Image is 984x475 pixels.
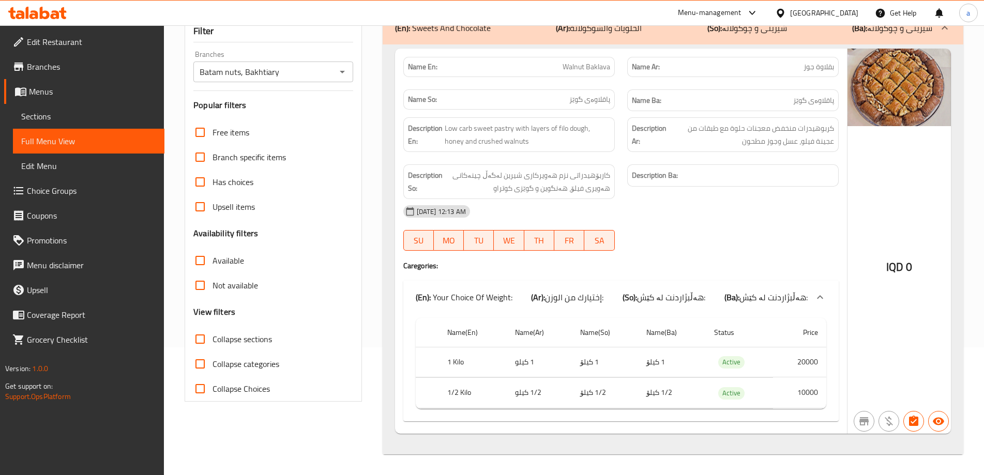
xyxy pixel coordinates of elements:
[335,65,350,79] button: Open
[572,378,639,408] td: 1/2 کیلۆ
[638,378,705,408] td: 1/2 کیلۆ
[439,347,506,377] th: 1 Kilo
[383,11,963,44] div: (En): Sweets And Chocolate(Ar):الحلويات والشوكولاتة(So):شیرینی و چوکولاتە(Ba):شیرینی و چوکولاتە
[395,22,491,34] p: Sweets And Chocolate
[213,151,286,163] span: Branch specific items
[569,94,610,105] span: پاقلاوەی گوێز
[5,390,71,403] a: Support.OpsPlatform
[718,356,745,368] span: Active
[852,20,867,36] b: (Ba):
[213,279,258,292] span: Not available
[928,411,949,432] button: Available
[545,289,603,305] span: إختيارك من الوزن:
[27,209,156,222] span: Coupons
[4,302,164,327] a: Coverage Report
[13,129,164,154] a: Full Menu View
[554,230,584,251] button: FR
[507,347,572,377] td: 1 كيلو
[572,318,639,347] th: Name(So)
[395,20,410,36] b: (En):
[27,234,156,247] span: Promotions
[213,333,272,345] span: Collapse sections
[416,289,431,305] b: (En):
[403,281,839,314] div: (En): Your Choice Of Weight:(Ar):إختيارك من الوزن:(So):هەڵبژاردنت لە کێش:(Ba):هەڵبژاردنت لە کێش:
[213,126,249,139] span: Free items
[556,22,642,34] p: الحلويات والشوكولاتة
[21,135,156,147] span: Full Menu View
[408,122,443,147] strong: Description En:
[632,169,678,182] strong: Description Ba:
[32,362,48,375] span: 1.0.0
[13,104,164,129] a: Sections
[494,230,524,251] button: WE
[413,207,470,217] span: [DATE] 12:13 AM
[773,318,826,347] th: Price
[27,309,156,321] span: Coverage Report
[718,387,745,399] span: Active
[439,318,506,347] th: Name(En)
[707,20,722,36] b: (So):
[27,185,156,197] span: Choice Groups
[4,54,164,79] a: Branches
[623,289,637,305] b: (So):
[879,411,899,432] button: Purchased item
[847,49,951,126] img: mmw_638909634899923975
[403,230,434,251] button: SU
[13,154,164,178] a: Edit Menu
[434,230,464,251] button: MO
[793,94,834,107] span: پاقلاوەی گوێز
[4,253,164,278] a: Menu disclaimer
[637,289,705,305] span: هەڵبژاردنت لە کێش:
[213,358,279,370] span: Collapse categories
[4,79,164,104] a: Menus
[886,257,903,277] span: IQD
[408,169,443,194] strong: Description So:
[383,44,963,454] div: (En): Sweets And Chocolate(Ar):الحلويات والشوكولاتة(So):شیرینی و چوکولاتە(Ba):شیرینی و چوکولاتە
[563,62,610,72] span: Walnut Baklava
[572,347,639,377] td: 1 کیلۆ
[4,228,164,253] a: Promotions
[4,29,164,54] a: Edit Restaurant
[638,318,705,347] th: Name(Ba)
[445,122,610,147] span: Low carb sweet pastry with layers of filo dough, honey and crushed walnuts
[21,160,156,172] span: Edit Menu
[4,327,164,352] a: Grocery Checklist
[5,362,31,375] span: Version:
[416,318,826,409] table: choices table
[27,259,156,271] span: Menu disclaimer
[507,318,572,347] th: Name(Ar)
[678,7,741,19] div: Menu-management
[632,62,660,72] strong: Name Ar:
[852,22,932,34] p: شیرینی و چوکولاتە
[739,289,808,305] span: هەڵبژاردنت لە کێش:
[531,289,545,305] b: (Ar):
[193,227,258,239] h3: Availability filters
[213,254,244,267] span: Available
[29,85,156,98] span: Menus
[558,233,580,248] span: FR
[438,233,460,248] span: MO
[4,178,164,203] a: Choice Groups
[439,378,506,408] th: 1/2 Kilo
[584,230,614,251] button: SA
[556,20,570,36] b: (Ar):
[408,233,430,248] span: SU
[903,411,924,432] button: Has choices
[5,379,53,393] span: Get support on:
[27,60,156,73] span: Branches
[445,169,610,194] span: کاربۆهیدراتی نزم هەویرکاری شیرین لەگەڵ چینەکانی هەویری فیلۆ، هەنگوین و گوێزی کوتراو
[464,230,494,251] button: TU
[193,20,353,42] div: Filter
[193,306,235,318] h3: View filters
[4,203,164,228] a: Coupons
[403,314,839,421] div: (En): Sweets And Chocolate(Ar):الحلويات والشوكولاتة(So):شیرینی و چوکولاتە(Ba):شیرینی و چوکولاتە
[416,291,512,303] p: Your Choice Of Weight:
[524,230,554,251] button: TH
[408,94,437,105] strong: Name So:
[213,382,270,395] span: Collapse Choices
[632,122,667,147] strong: Description Ar:
[27,284,156,296] span: Upsell
[213,176,253,188] span: Has choices
[804,62,834,72] span: بقلاوة جوز
[213,201,255,213] span: Upsell items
